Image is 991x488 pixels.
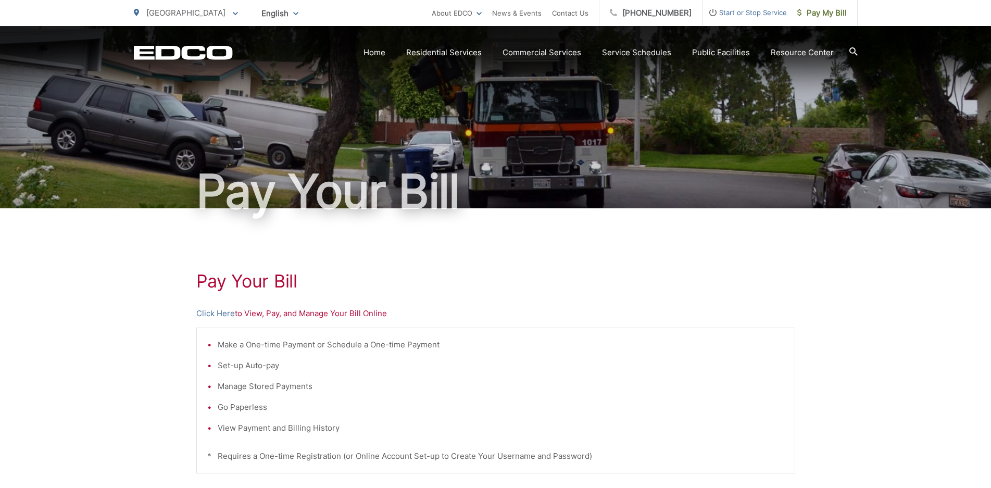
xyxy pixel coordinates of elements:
[196,271,795,292] h1: Pay Your Bill
[196,307,235,320] a: Click Here
[363,46,385,59] a: Home
[218,339,784,351] li: Make a One-time Payment or Schedule a One-time Payment
[797,7,847,19] span: Pay My Bill
[254,4,306,22] span: English
[218,380,784,393] li: Manage Stored Payments
[207,450,784,462] p: * Requires a One-time Registration (or Online Account Set-up to Create Your Username and Password)
[196,307,795,320] p: to View, Pay, and Manage Your Bill Online
[503,46,581,59] a: Commercial Services
[134,45,233,60] a: EDCD logo. Return to the homepage.
[146,8,225,18] span: [GEOGRAPHIC_DATA]
[552,7,588,19] a: Contact Us
[602,46,671,59] a: Service Schedules
[432,7,482,19] a: About EDCO
[492,7,542,19] a: News & Events
[218,401,784,414] li: Go Paperless
[134,166,858,218] h1: Pay Your Bill
[771,46,834,59] a: Resource Center
[218,422,784,434] li: View Payment and Billing History
[218,359,784,372] li: Set-up Auto-pay
[406,46,482,59] a: Residential Services
[692,46,750,59] a: Public Facilities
